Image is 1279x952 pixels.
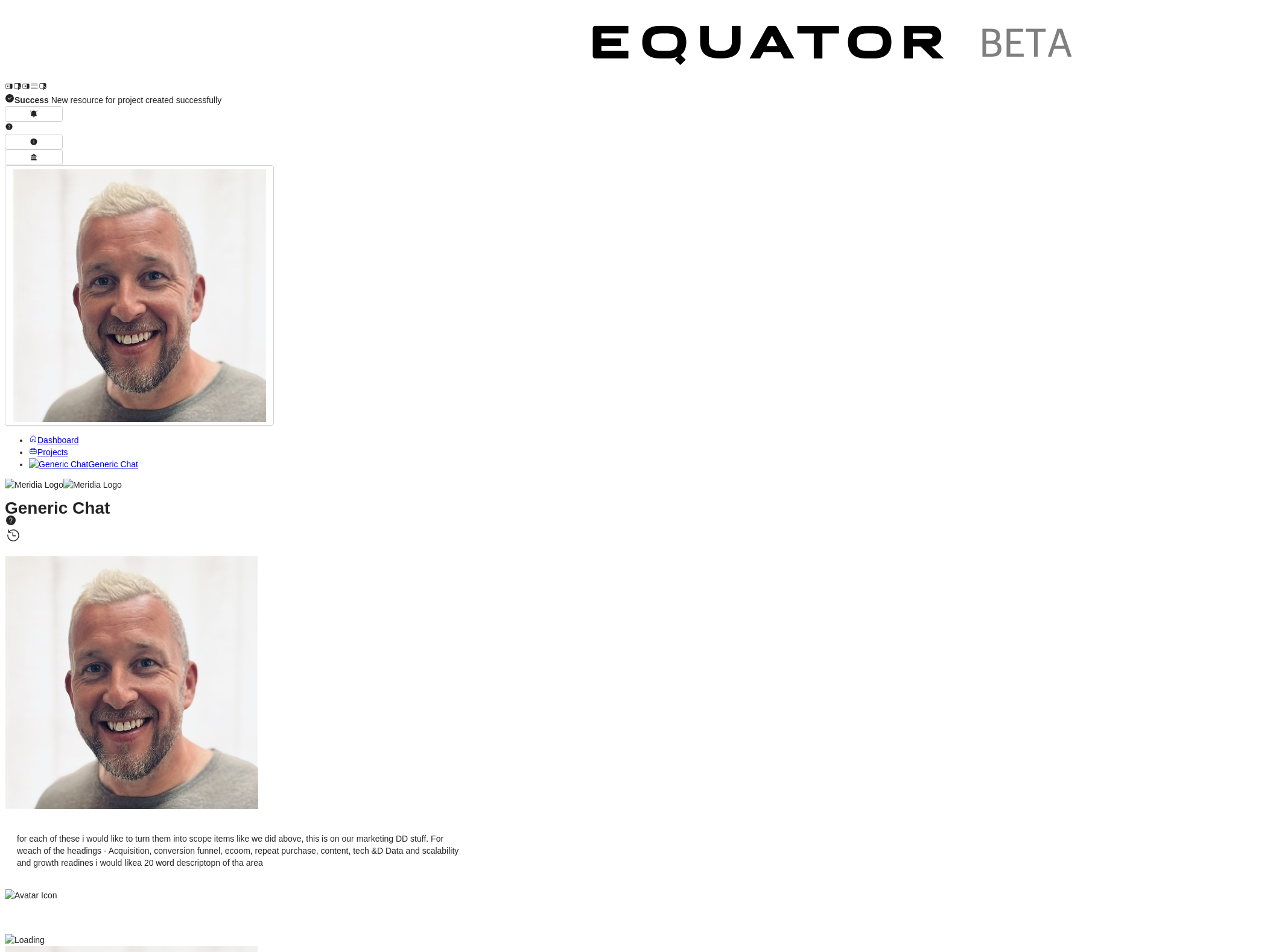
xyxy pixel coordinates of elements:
[5,889,1274,901] div: George
[29,435,79,445] a: Dashboard
[5,556,258,809] img: Profile Icon
[13,169,266,422] img: Profile Icon
[5,889,57,901] img: Avatar Icon
[14,95,221,105] span: New resource for project created successfully
[29,459,138,469] a: Generic ChatGeneric Chat
[29,458,88,470] img: Generic Chat
[14,95,49,105] strong: Success
[63,479,122,491] img: Meridia Logo
[37,447,68,457] span: Projects
[29,447,68,457] a: Projects
[572,5,1097,90] img: Customer Logo
[88,459,138,469] span: Generic Chat
[47,5,572,90] img: Customer Logo
[17,833,469,869] p: for each of these i would like to turn them into scope items like we did above, this is on our ma...
[5,556,1274,812] div: Scott Mackay
[37,435,79,445] span: Dashboard
[5,479,63,491] img: Meridia Logo
[5,502,1274,544] h1: Generic Chat
[5,934,45,946] img: Loading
